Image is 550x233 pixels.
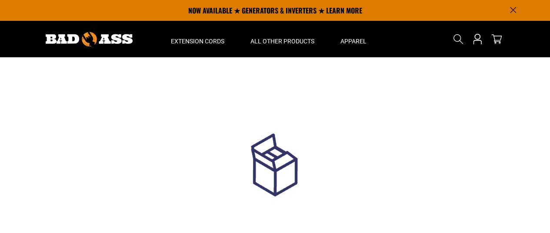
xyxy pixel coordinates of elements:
[46,32,133,46] img: Bad Ass Extension Cords
[237,21,327,57] summary: All Other Products
[171,37,224,45] span: Extension Cords
[327,21,380,57] summary: Apparel
[250,37,314,45] span: All Other Products
[340,37,367,45] span: Apparel
[219,118,332,230] img: loadingGif.gif
[451,32,465,46] summary: Search
[158,21,237,57] summary: Extension Cords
